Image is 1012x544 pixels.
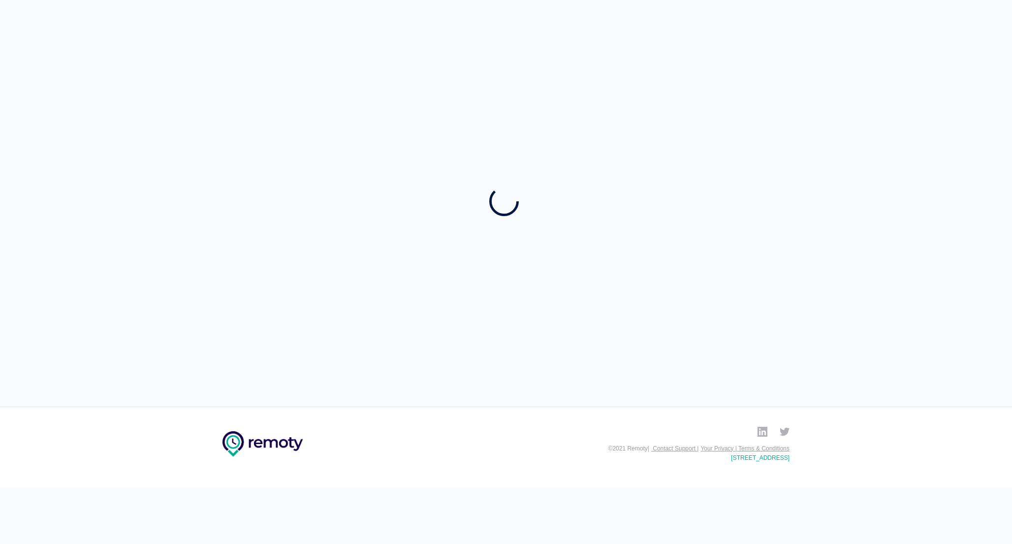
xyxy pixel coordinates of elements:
[697,445,737,452] a: Your Privacy |
[737,445,790,452] a: Terms & Conditions
[731,454,790,461] strong: [STREET_ADDRESS]
[648,445,697,452] a: Contact Support
[262,436,304,448] div: Remoty
[608,444,790,463] div: ©2021 Remoty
